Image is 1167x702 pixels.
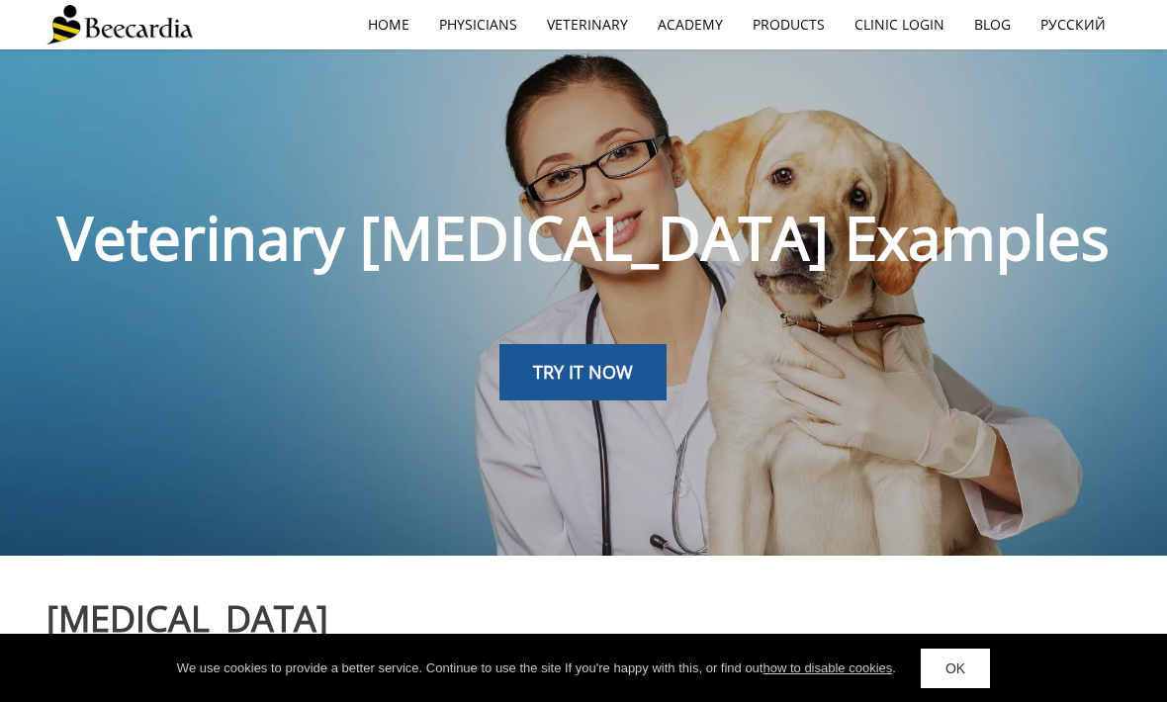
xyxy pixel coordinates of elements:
[959,2,1026,47] a: Blog
[643,2,738,47] a: Academy
[353,2,424,47] a: home
[1026,2,1121,47] a: Русский
[177,658,896,678] div: We use cookies to provide a better service. Continue to use the site If you're happy with this, o...
[738,2,840,47] a: Products
[499,344,667,401] a: TRY IT NOW
[46,594,328,643] span: [MEDICAL_DATA]
[57,197,1110,278] span: Veterinary [MEDICAL_DATA] Examples
[46,5,192,44] img: Beecardia
[921,649,990,688] a: OK
[424,2,532,47] a: Physicians
[840,2,959,47] a: Clinic Login
[763,660,892,675] a: how to disable cookies
[532,2,643,47] a: Veterinary
[533,360,633,384] span: TRY IT NOW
